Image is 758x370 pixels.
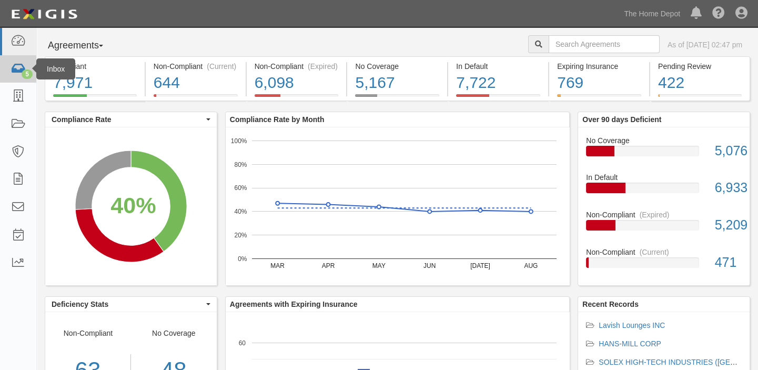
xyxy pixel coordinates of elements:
a: Expiring Insurance769 [549,94,649,103]
a: No Coverage5,167 [347,94,447,103]
a: The Home Depot [619,3,685,24]
div: Non-Compliant (Expired) [255,61,339,72]
a: Pending Review422 [650,94,750,103]
div: 5 [22,69,33,79]
button: Agreements [45,35,124,56]
div: Inbox [36,58,75,79]
b: Compliance Rate by Month [230,115,325,124]
a: Non-Compliant(Expired)5,209 [586,209,742,247]
a: Non-Compliant(Expired)6,098 [247,94,347,103]
div: 5,167 [355,72,439,94]
a: In Default7,722 [448,94,548,103]
div: No Coverage [578,135,750,146]
div: Expiring Insurance [557,61,641,72]
a: Non-Compliant(Current)471 [586,247,742,276]
div: 644 [154,72,238,94]
div: 5,076 [707,142,750,161]
text: [DATE] [470,262,490,269]
div: 6,098 [255,72,339,94]
div: (Current) [207,61,236,72]
a: HANS-MILL CORP [599,339,661,348]
text: 0% [238,255,247,262]
text: 60 [238,339,246,346]
text: 60% [234,184,247,192]
div: 40% [110,189,156,222]
div: Compliant [53,61,137,72]
text: MAR [270,262,285,269]
a: In Default6,933 [586,172,742,209]
div: 471 [707,253,750,272]
div: 5,209 [707,216,750,235]
a: Compliant7,971 [45,94,145,103]
text: APR [321,262,335,269]
button: Compliance Rate [45,112,217,127]
div: 769 [557,72,641,94]
div: In Default [578,172,750,183]
div: Non-Compliant (Current) [154,61,238,72]
div: Pending Review [658,61,742,72]
div: No Coverage [355,61,439,72]
text: 80% [234,161,247,168]
div: Non-Compliant [578,209,750,220]
text: JUN [423,262,436,269]
div: Non-Compliant [578,247,750,257]
text: 40% [234,208,247,215]
div: 6,933 [707,178,750,197]
text: 100% [231,137,247,144]
span: Deficiency Stats [52,299,204,309]
input: Search Agreements [549,35,660,53]
div: As of [DATE] 02:47 pm [668,39,742,50]
text: AUG [524,262,538,269]
text: 20% [234,232,247,239]
div: 7,971 [53,72,137,94]
a: No Coverage5,076 [586,135,742,173]
div: (Expired) [640,209,670,220]
i: Help Center - Complianz [712,7,725,20]
a: Lavish Lounges INC [599,321,665,329]
div: 7,722 [456,72,540,94]
svg: A chart. [226,127,570,285]
a: Non-Compliant(Current)644 [146,94,246,103]
b: Recent Records [582,300,639,308]
b: Over 90 days Deficient [582,115,661,124]
div: In Default [456,61,540,72]
div: (Current) [640,247,669,257]
svg: A chart. [45,127,217,285]
div: (Expired) [308,61,338,72]
span: Compliance Rate [52,114,204,125]
div: 422 [658,72,742,94]
button: Deficiency Stats [45,297,217,312]
b: Agreements with Expiring Insurance [230,300,358,308]
text: MAY [372,262,386,269]
img: logo-5460c22ac91f19d4615b14bd174203de0afe785f0fc80cf4dbbc73dc1793850b.png [8,5,80,24]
